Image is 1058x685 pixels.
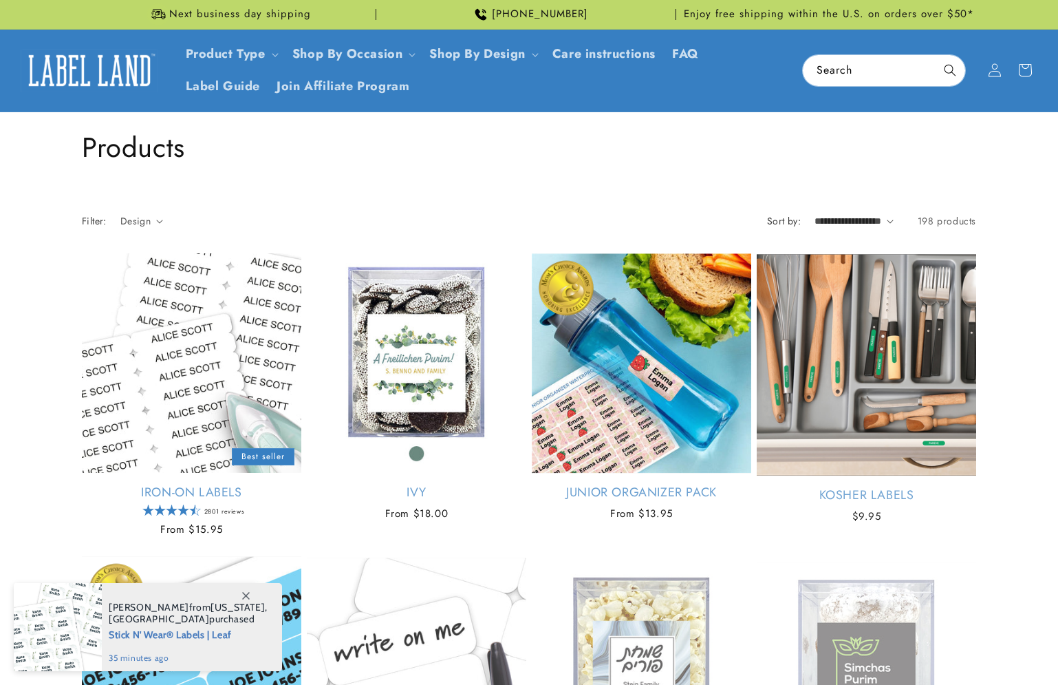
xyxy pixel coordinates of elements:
label: Sort by: [767,214,801,228]
img: Label Land [21,49,158,92]
summary: Shop By Occasion [284,38,422,70]
iframe: Gorgias live chat messenger [920,626,1044,671]
a: Join Affiliate Program [268,70,418,103]
summary: Product Type [177,38,284,70]
a: Label Land [16,44,164,97]
span: [US_STATE] [210,601,265,613]
span: Care instructions [552,46,656,62]
span: Stick N' Wear® Labels | Leaf [109,625,268,642]
span: [PHONE_NUMBER] [492,8,588,21]
a: FAQ [664,38,707,70]
a: Junior Organizer Pack [532,485,751,500]
span: Shop By Occasion [292,46,403,62]
span: Next business day shipping [169,8,311,21]
span: Label Guide [186,78,261,94]
a: Product Type [186,45,266,63]
a: Iron-On Labels [82,485,301,500]
span: FAQ [672,46,699,62]
a: Care instructions [544,38,664,70]
h2: Filter: [82,214,107,229]
span: 35 minutes ago [109,652,268,664]
a: Ivy [307,485,526,500]
h1: Products [82,129,976,165]
span: Design [120,214,151,228]
button: Search [935,55,965,85]
span: Enjoy free shipping within the U.S. on orders over $50* [684,8,974,21]
span: from , purchased [109,602,268,625]
summary: Design (0 selected) [120,214,163,229]
a: Shop By Design [429,45,525,63]
span: 198 products [918,214,976,228]
span: Join Affiliate Program [277,78,409,94]
span: [PERSON_NAME] [109,601,189,613]
span: [GEOGRAPHIC_DATA] [109,613,209,625]
a: Label Guide [177,70,269,103]
summary: Shop By Design [421,38,543,70]
a: Kosher Labels [757,487,976,503]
